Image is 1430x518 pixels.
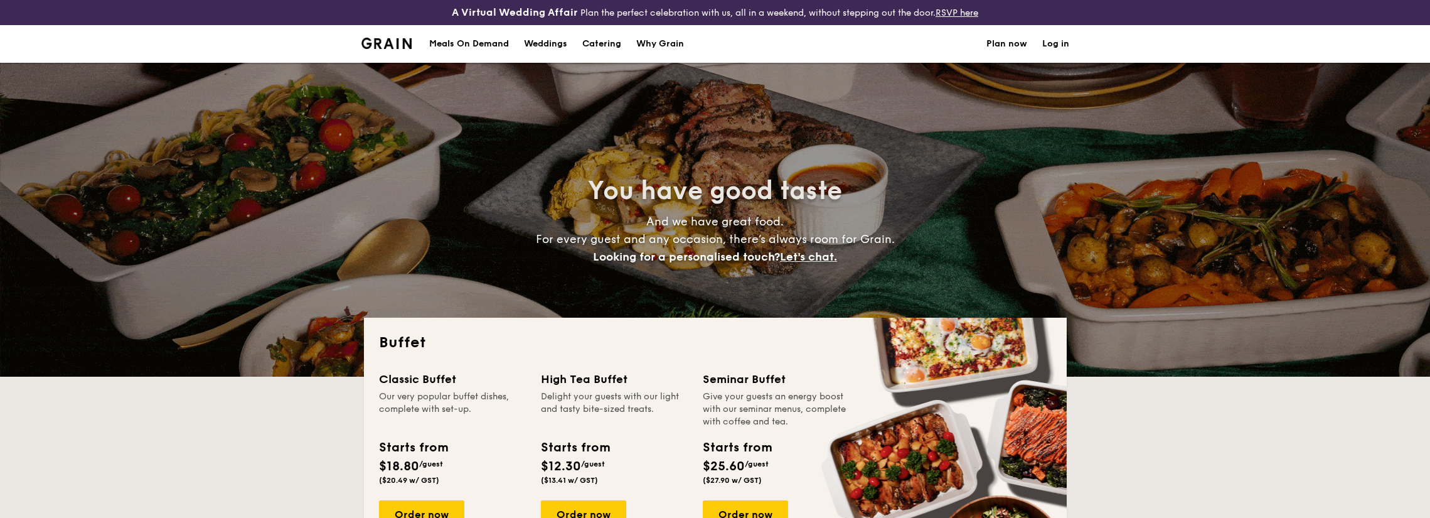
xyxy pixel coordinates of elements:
[452,5,578,20] h4: A Virtual Wedding Affair
[379,476,439,485] span: ($20.49 w/ GST)
[588,176,842,206] span: You have good taste
[541,476,598,485] span: ($13.41 w/ GST)
[936,8,978,18] a: RSVP here
[629,25,691,63] a: Why Grain
[379,459,419,474] span: $18.80
[361,38,412,49] a: Logotype
[581,460,605,468] span: /guest
[361,38,412,49] img: Grain
[379,333,1052,353] h2: Buffet
[379,438,447,457] div: Starts from
[703,459,745,474] span: $25.60
[354,5,1077,20] div: Plan the perfect celebration with us, all in a weekend, without stepping out the door.
[422,25,516,63] a: Meals On Demand
[536,215,895,264] span: And we have great food. For every guest and any occasion, there’s always room for Grain.
[986,25,1027,63] a: Plan now
[541,391,688,428] div: Delight your guests with our light and tasty bite-sized treats.
[636,25,684,63] div: Why Grain
[575,25,629,63] a: Catering
[703,370,850,388] div: Seminar Buffet
[703,438,771,457] div: Starts from
[1042,25,1069,63] a: Log in
[582,25,621,63] h1: Catering
[745,460,769,468] span: /guest
[541,370,688,388] div: High Tea Buffet
[516,25,575,63] a: Weddings
[524,25,567,63] div: Weddings
[703,476,762,485] span: ($27.90 w/ GST)
[419,460,443,468] span: /guest
[379,391,526,428] div: Our very popular buffet dishes, complete with set-up.
[541,438,609,457] div: Starts from
[429,25,509,63] div: Meals On Demand
[379,370,526,388] div: Classic Buffet
[703,391,850,428] div: Give your guests an energy boost with our seminar menus, complete with coffee and tea.
[593,250,780,264] span: Looking for a personalised touch?
[541,459,581,474] span: $12.30
[780,250,837,264] span: Let's chat.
